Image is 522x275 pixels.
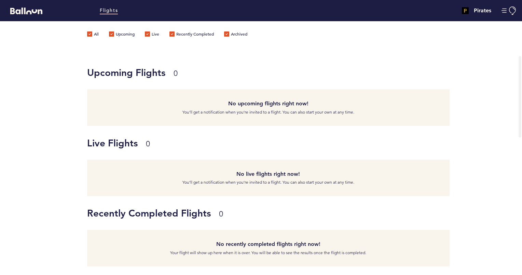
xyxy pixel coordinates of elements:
h1: Recently Completed Flights [87,206,444,220]
p: You’ll get a notification when you’re invited to a flight. You can also start your own at any time. [92,109,444,116]
label: Archived [224,31,247,38]
svg: Balloon [10,8,42,14]
h4: Pirates [474,6,491,15]
h4: No live flights right now! [92,170,444,178]
label: Recently Completed [169,31,214,38]
small: 0 [219,209,223,219]
label: Live [145,31,159,38]
h1: Upcoming Flights [87,66,444,79]
label: All [87,31,99,38]
button: Manage Account [502,6,517,15]
label: Upcoming [109,31,135,38]
h4: No recently completed flights right now! [92,240,444,248]
p: Your flight will show up here when it is over. You will be able to see the results once the fligh... [92,249,444,256]
a: Balloon [5,7,42,14]
h4: No upcoming flights right now! [92,100,444,108]
small: 0 [174,69,178,78]
a: Flights [100,7,118,14]
h1: Live Flights [87,136,444,150]
small: 0 [146,139,150,148]
p: You’ll get a notification when you’re invited to a flight. You can also start your own at any time. [92,179,444,186]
